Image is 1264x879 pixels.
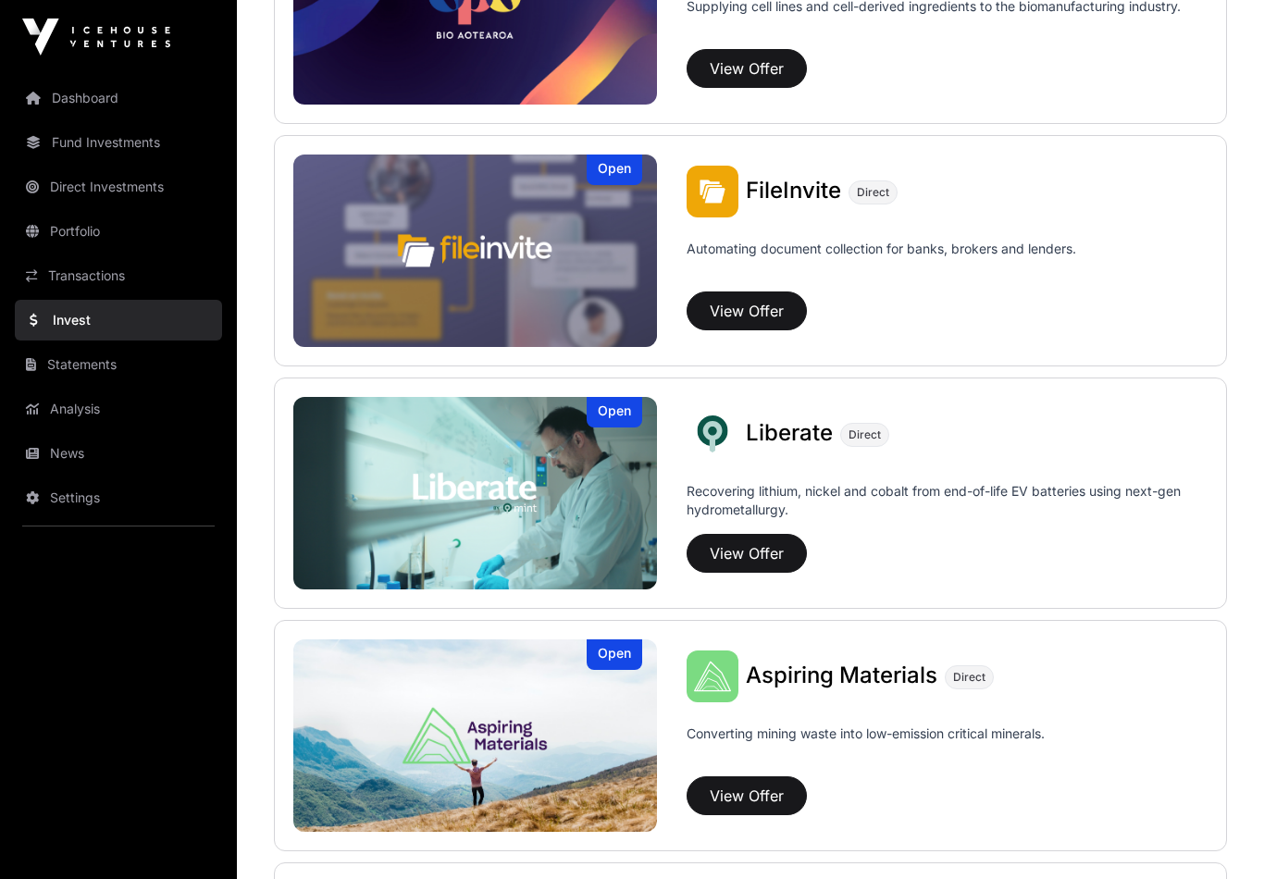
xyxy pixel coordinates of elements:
[746,177,841,204] span: FileInvite
[22,19,170,56] img: Icehouse Ventures Logo
[15,477,222,518] a: Settings
[953,670,985,685] span: Direct
[587,639,642,670] div: Open
[687,724,1045,769] p: Converting mining waste into low-emission critical minerals.
[857,185,889,200] span: Direct
[746,422,833,446] a: Liberate
[15,433,222,474] a: News
[687,408,738,460] img: Liberate
[293,155,657,347] a: FileInviteOpen
[746,419,833,446] span: Liberate
[687,650,738,702] img: Aspiring Materials
[1171,790,1264,879] iframe: Chat Widget
[15,211,222,252] a: Portfolio
[15,344,222,385] a: Statements
[687,291,807,330] button: View Offer
[15,389,222,429] a: Analysis
[687,166,738,217] img: FileInvite
[15,167,222,207] a: Direct Investments
[687,49,807,88] button: View Offer
[687,534,807,573] button: View Offer
[15,122,222,163] a: Fund Investments
[746,180,841,204] a: FileInvite
[746,662,937,688] span: Aspiring Materials
[746,664,937,688] a: Aspiring Materials
[293,639,657,832] a: Aspiring MaterialsOpen
[15,300,222,340] a: Invest
[293,397,657,589] img: Liberate
[587,397,642,427] div: Open
[687,776,807,815] button: View Offer
[587,155,642,185] div: Open
[293,155,657,347] img: FileInvite
[293,639,657,832] img: Aspiring Materials
[15,255,222,296] a: Transactions
[849,427,881,442] span: Direct
[687,240,1076,284] p: Automating document collection for banks, brokers and lenders.
[15,78,222,118] a: Dashboard
[293,397,657,589] a: LiberateOpen
[687,482,1208,526] p: Recovering lithium, nickel and cobalt from end-of-life EV batteries using next-gen hydrometallurgy.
